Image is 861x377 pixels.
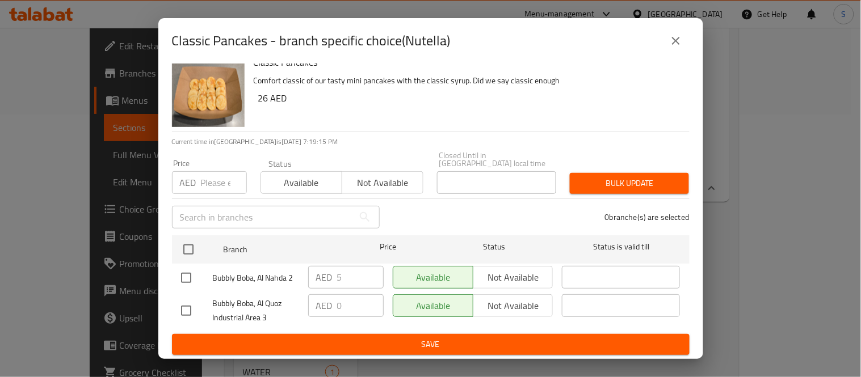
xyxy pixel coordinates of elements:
[337,294,384,317] input: Please enter price
[223,243,341,257] span: Branch
[316,270,333,284] p: AED
[316,299,333,312] p: AED
[562,240,680,254] span: Status is valid till
[662,27,690,54] button: close
[261,171,342,194] button: Available
[172,54,245,127] img: Classic Pancakes
[172,137,690,147] p: Current time in [GEOGRAPHIC_DATA] is [DATE] 7:19:15 PM
[180,176,196,189] p: AED
[337,266,384,289] input: Please enter price
[605,211,690,223] p: 0 branche(s) are selected
[570,173,689,194] button: Bulk update
[435,240,553,254] span: Status
[347,175,419,191] span: Not available
[213,271,299,285] span: Bubbly Boba, Al Nahda 2
[181,337,681,351] span: Save
[201,171,247,194] input: Please enter price
[254,54,681,70] h6: Classic Pancakes
[579,176,680,190] span: Bulk update
[342,171,423,194] button: Not available
[350,240,426,254] span: Price
[172,32,451,50] h2: Classic Pancakes - branch specific choice(Nutella)
[172,334,690,355] button: Save
[172,206,354,228] input: Search in branches
[258,90,681,106] h6: 26 AED
[254,74,681,88] p: Comfort classic of our tasty mini pancakes with the classic syrup. Did we say classic enough
[266,175,338,191] span: Available
[213,296,299,325] span: Bubbly Boba, Al Quoz Industrial Area 3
